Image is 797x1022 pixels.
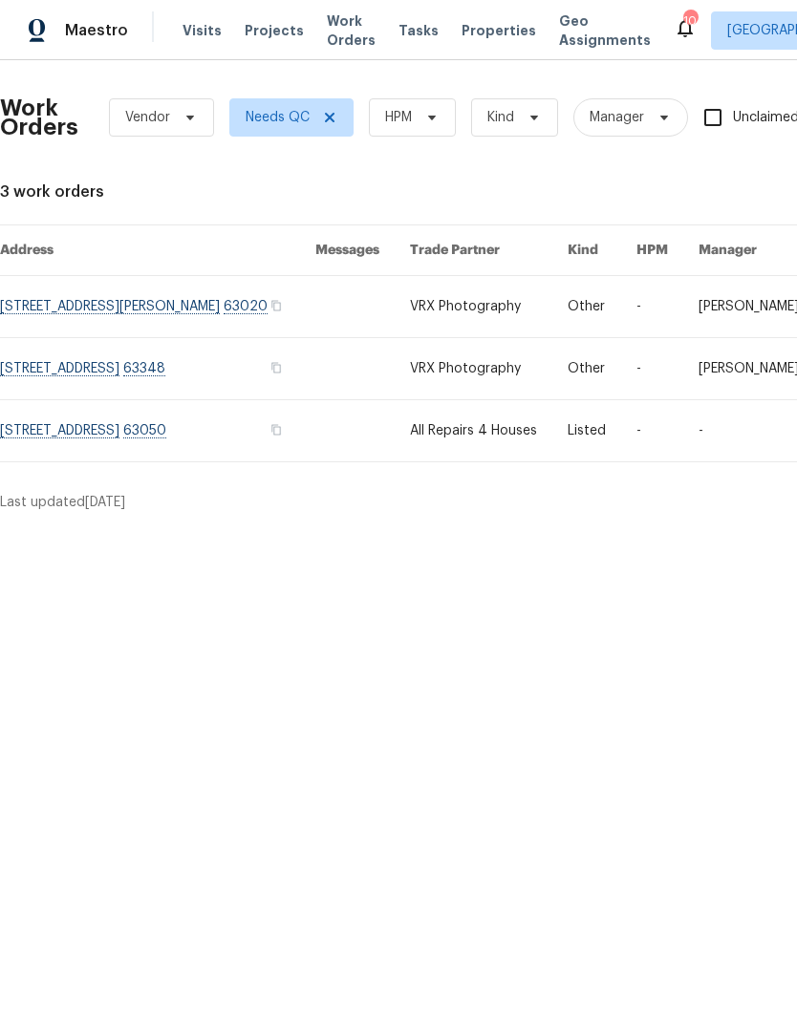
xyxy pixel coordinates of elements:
div: 10 [683,11,697,31]
span: Tasks [398,24,439,37]
td: - [621,400,683,462]
th: Trade Partner [395,225,552,276]
td: All Repairs 4 Houses [395,400,552,462]
span: Needs QC [246,108,310,127]
button: Copy Address [268,421,285,438]
span: Geo Assignments [559,11,651,50]
span: Kind [487,108,514,127]
td: Listed [552,400,621,462]
span: [DATE] [85,496,125,509]
span: Maestro [65,21,128,40]
td: - [621,338,683,400]
td: - [621,276,683,338]
th: HPM [621,225,683,276]
span: Manager [590,108,644,127]
td: Other [552,338,621,400]
th: Messages [300,225,395,276]
td: VRX Photography [395,338,552,400]
button: Copy Address [268,297,285,314]
td: Other [552,276,621,338]
span: Work Orders [327,11,376,50]
span: Vendor [125,108,170,127]
th: Kind [552,225,621,276]
span: HPM [385,108,412,127]
span: Projects [245,21,304,40]
span: Properties [462,21,536,40]
span: Visits [183,21,222,40]
button: Copy Address [268,359,285,376]
td: VRX Photography [395,276,552,338]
